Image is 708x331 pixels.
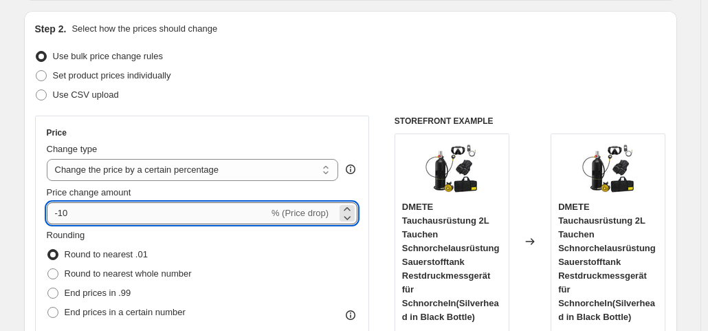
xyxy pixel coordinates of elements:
h6: STOREFRONT EXAMPLE [395,116,666,127]
img: 61B5UQpJT8L_80x.jpg [581,141,636,196]
span: DMETE Tauchausrüstung 2L Tauchen Schnorchelausrüstung Sauerstofftank Restdruckmessgerät für Schno... [402,202,500,322]
span: Use CSV upload [53,89,119,100]
span: Round to nearest whole number [65,268,192,279]
span: Rounding [47,230,85,240]
span: End prices in a certain number [65,307,186,317]
p: Select how the prices should change [71,22,217,36]
span: Change type [47,144,98,154]
h3: Price [47,127,67,138]
div: help [344,162,357,176]
span: Set product prices individually [53,70,171,81]
span: Price change amount [47,187,131,197]
span: % (Price drop) [272,208,329,218]
img: 61B5UQpJT8L_80x.jpg [424,141,479,196]
span: End prices in .99 [65,288,131,298]
span: Use bulk price change rules [53,51,163,61]
span: Round to nearest .01 [65,249,148,259]
span: DMETE Tauchausrüstung 2L Tauchen Schnorchelausrüstung Sauerstofftank Restdruckmessgerät für Schno... [558,202,656,322]
input: -15 [47,202,269,224]
h2: Step 2. [35,22,67,36]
